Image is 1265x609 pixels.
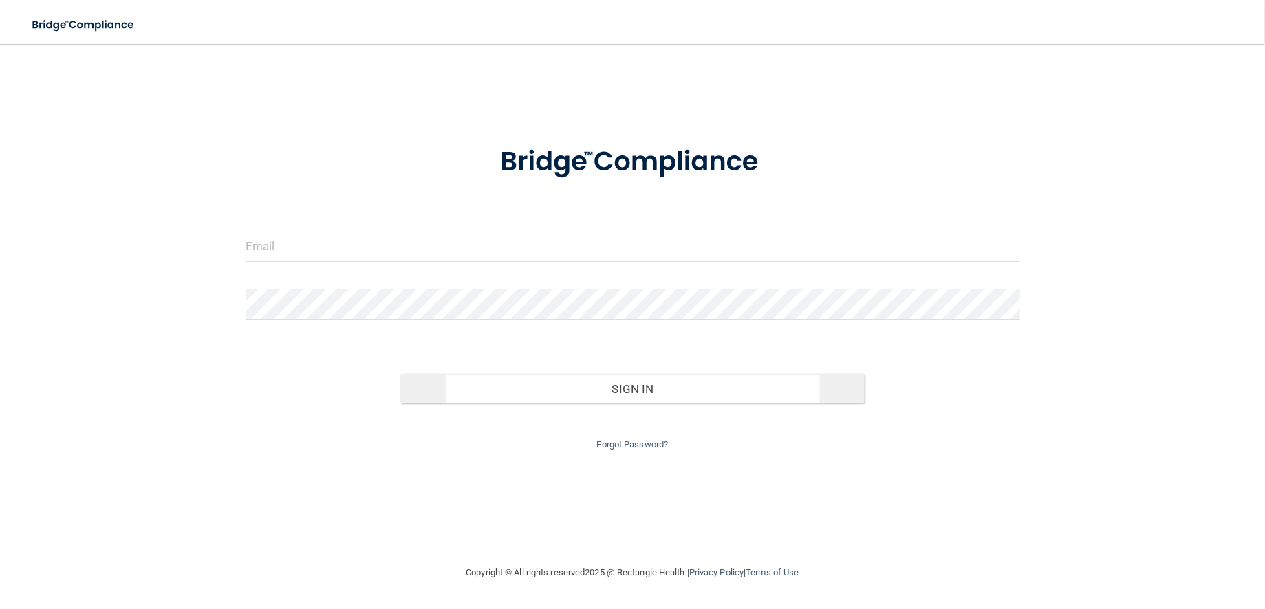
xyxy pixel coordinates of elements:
[597,439,669,450] a: Forgot Password?
[746,567,799,577] a: Terms of Use
[21,11,147,39] img: bridge_compliance_login_screen.278c3ca4.svg
[472,126,792,198] img: bridge_compliance_login_screen.278c3ca4.svg
[382,551,884,595] div: Copyright © All rights reserved 2025 @ Rectangle Health | |
[246,231,1020,262] input: Email
[689,567,744,577] a: Privacy Policy
[400,374,865,404] button: Sign In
